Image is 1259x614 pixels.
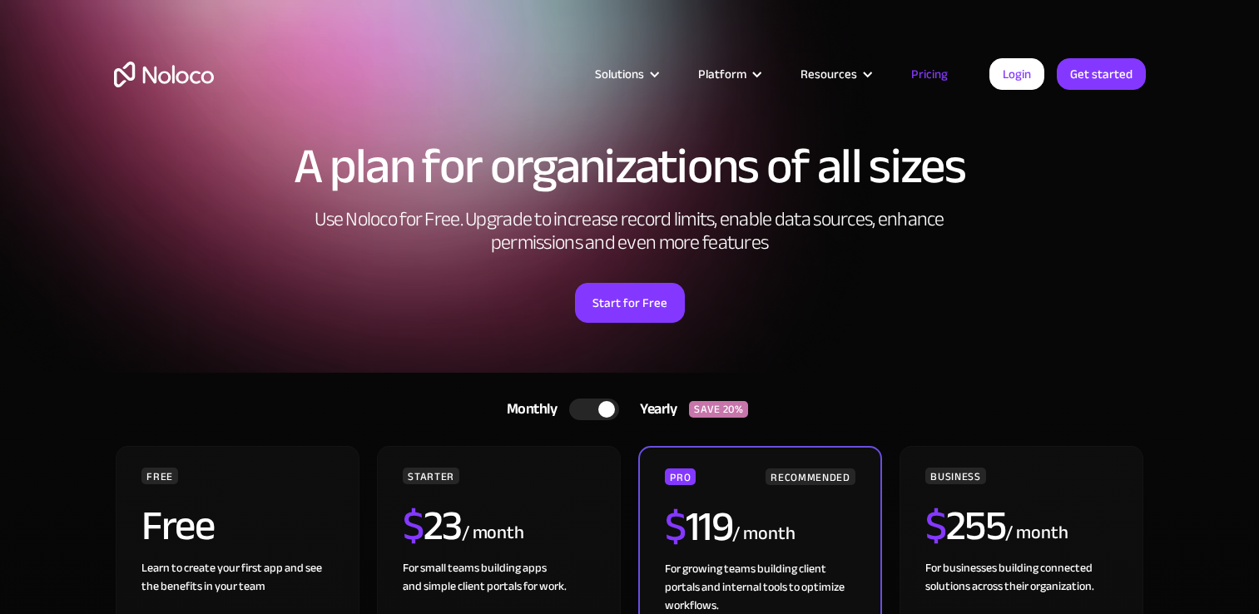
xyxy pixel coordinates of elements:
[677,63,780,85] div: Platform
[486,397,570,422] div: Monthly
[297,208,963,255] h2: Use Noloco for Free. Upgrade to increase record limits, enable data sources, enhance permissions ...
[403,468,458,484] div: STARTER
[114,141,1146,191] h1: A plan for organizations of all sizes
[665,506,732,547] h2: 119
[766,468,855,485] div: RECOMMENDED
[574,63,677,85] div: Solutions
[141,468,178,484] div: FREE
[989,58,1044,90] a: Login
[689,401,748,418] div: SAVE 20%
[925,468,985,484] div: BUSINESS
[780,63,890,85] div: Resources
[925,505,1005,547] h2: 255
[1057,58,1146,90] a: Get started
[462,520,524,547] div: / month
[1005,520,1068,547] div: / month
[925,487,946,565] span: $
[665,488,686,566] span: $
[619,397,689,422] div: Yearly
[890,63,969,85] a: Pricing
[141,505,214,547] h2: Free
[575,283,685,323] a: Start for Free
[698,63,746,85] div: Platform
[403,487,424,565] span: $
[403,505,462,547] h2: 23
[114,62,214,87] a: home
[665,468,696,485] div: PRO
[801,63,857,85] div: Resources
[595,63,644,85] div: Solutions
[732,521,795,547] div: / month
